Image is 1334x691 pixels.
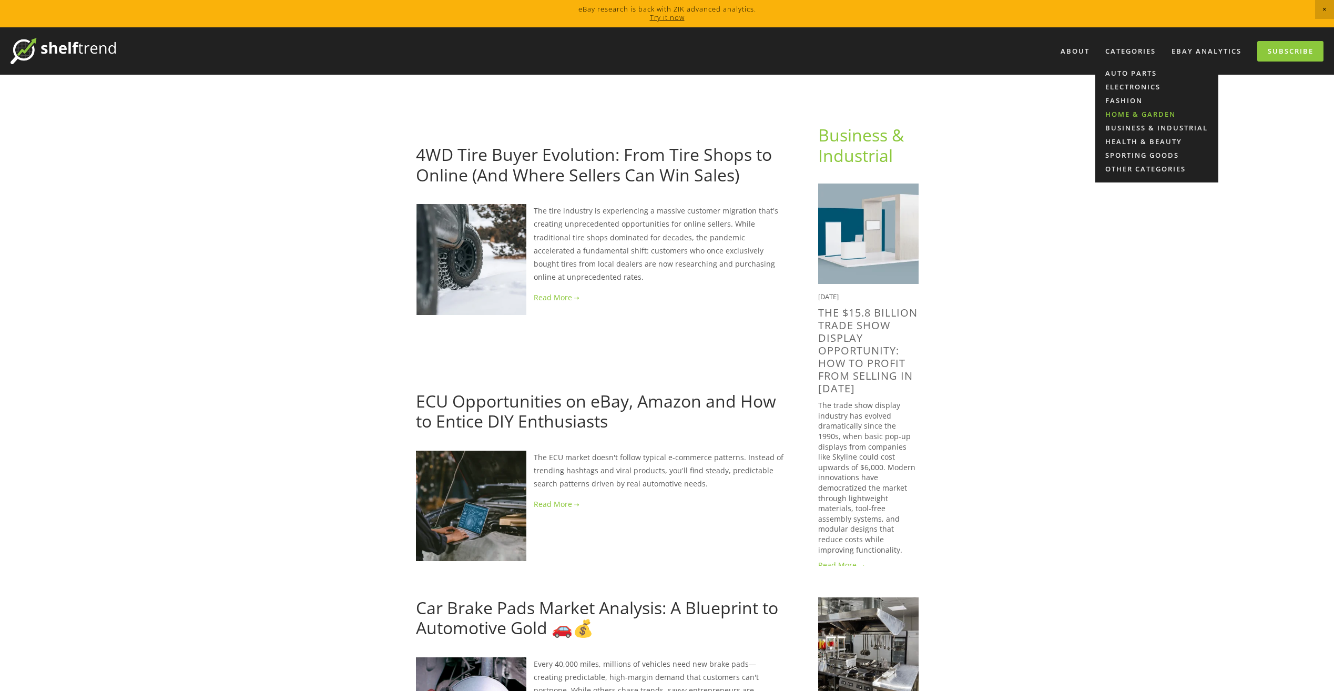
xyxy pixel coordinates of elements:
[1095,148,1218,162] a: Sporting Goods
[416,127,440,137] a: [DATE]
[1095,80,1218,94] a: Electronics
[416,451,526,561] img: ECU Opportunities on eBay, Amazon and How to Entice DIY Enthusiasts
[416,373,440,383] a: [DATE]
[416,390,776,432] a: ECU Opportunities on eBay, Amazon and How to Entice DIY Enthusiasts
[1165,43,1248,60] a: eBay Analytics
[11,38,116,64] img: ShelfTrend
[416,451,785,491] p: The ECU market doesn't follow typical e-commerce patterns. Instead of trending hashtags and viral...
[818,306,918,395] a: The $15.8 Billion Trade Show Display Opportunity: How to Profit from selling in [DATE]
[650,13,685,22] a: Try it now
[1257,41,1323,62] a: Subscribe
[1095,66,1218,80] a: Auto Parts
[1095,107,1218,121] a: Home & Garden
[1098,43,1163,60] div: Categories
[416,204,526,314] img: 4WD Tire Buyer Evolution: From Tire Shops to Online (And Where Sellers Can Win Sales)
[818,124,908,166] a: Business & Industrial
[1095,94,1218,107] a: Fashion
[416,596,778,639] a: Car Brake Pads Market Analysis: A Blueprint to Automotive Gold 🚗💰
[818,292,839,301] time: [DATE]
[534,580,557,590] a: [DATE]
[416,204,785,283] p: The tire industry is experiencing a massive customer migration that's creating unprecedented oppo...
[416,143,772,186] a: 4WD Tire Buyer Evolution: From Tire Shops to Online (And Where Sellers Can Win Sales)
[1095,121,1218,135] a: Business & Industrial
[818,184,919,284] img: The $15.8 Billion Trade Show Display Opportunity: How to Profit from selling in 2025
[1095,162,1218,176] a: Other Categories
[818,400,919,555] p: The trade show display industry has evolved dramatically since the 1990s, when basic pop-up displ...
[818,560,919,571] a: Read More →
[1095,135,1218,148] a: Health & Beauty
[1054,43,1096,60] a: About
